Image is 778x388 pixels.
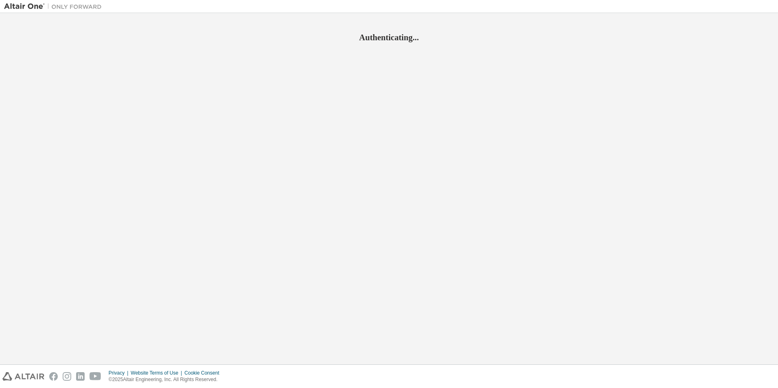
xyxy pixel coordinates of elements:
[109,370,131,376] div: Privacy
[63,372,71,381] img: instagram.svg
[76,372,85,381] img: linkedin.svg
[2,372,44,381] img: altair_logo.svg
[4,2,106,11] img: Altair One
[131,370,184,376] div: Website Terms of Use
[49,372,58,381] img: facebook.svg
[4,32,774,43] h2: Authenticating...
[90,372,101,381] img: youtube.svg
[109,376,224,383] p: © 2025 Altair Engineering, Inc. All Rights Reserved.
[184,370,224,376] div: Cookie Consent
